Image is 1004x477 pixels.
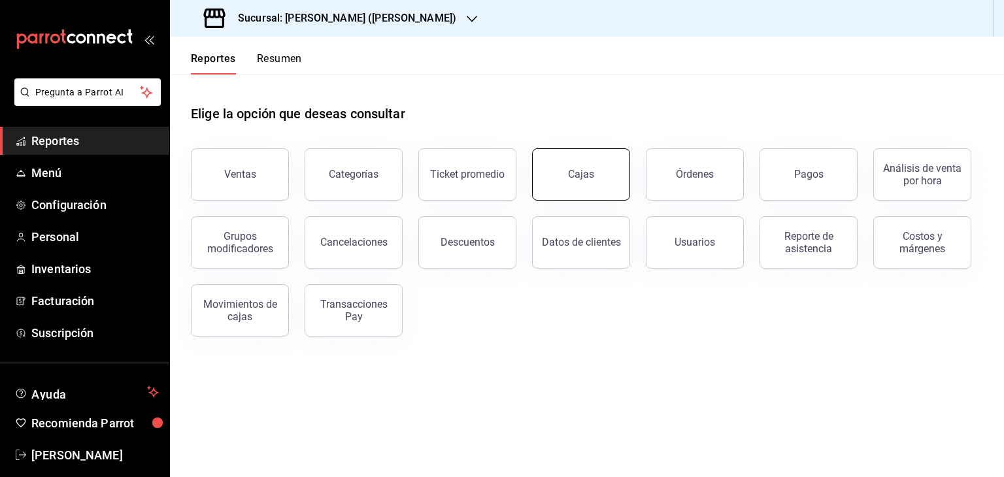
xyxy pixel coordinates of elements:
[199,298,280,323] div: Movimientos de cajas
[35,86,141,99] span: Pregunta a Parrot AI
[31,228,159,246] span: Personal
[794,168,824,180] div: Pagos
[676,168,714,180] div: Órdenes
[257,52,302,74] button: Resumen
[191,148,289,201] button: Ventas
[227,10,456,26] h3: Sucursal: [PERSON_NAME] ([PERSON_NAME])
[768,230,849,255] div: Reporte de asistencia
[31,196,159,214] span: Configuración
[542,236,621,248] div: Datos de clientes
[31,292,159,310] span: Facturación
[144,34,154,44] button: open_drawer_menu
[191,52,302,74] div: navigation tabs
[646,216,744,269] button: Usuarios
[675,236,715,248] div: Usuarios
[873,216,971,269] button: Costos y márgenes
[329,168,378,180] div: Categorías
[199,230,280,255] div: Grupos modificadores
[305,284,403,337] button: Transacciones Pay
[31,324,159,342] span: Suscripción
[532,148,630,201] button: Cajas
[441,236,495,248] div: Descuentos
[31,164,159,182] span: Menú
[568,168,594,180] div: Cajas
[31,446,159,464] span: [PERSON_NAME]
[418,148,516,201] button: Ticket promedio
[191,52,236,74] button: Reportes
[430,168,505,180] div: Ticket promedio
[31,132,159,150] span: Reportes
[14,78,161,106] button: Pregunta a Parrot AI
[532,216,630,269] button: Datos de clientes
[882,230,963,255] div: Costos y márgenes
[9,95,161,108] a: Pregunta a Parrot AI
[305,216,403,269] button: Cancelaciones
[320,236,388,248] div: Cancelaciones
[646,148,744,201] button: Órdenes
[191,216,289,269] button: Grupos modificadores
[191,284,289,337] button: Movimientos de cajas
[760,148,858,201] button: Pagos
[305,148,403,201] button: Categorías
[882,162,963,187] div: Análisis de venta por hora
[760,216,858,269] button: Reporte de asistencia
[31,260,159,278] span: Inventarios
[873,148,971,201] button: Análisis de venta por hora
[31,384,142,400] span: Ayuda
[191,104,405,123] h1: Elige la opción que deseas consultar
[313,298,394,323] div: Transacciones Pay
[418,216,516,269] button: Descuentos
[31,414,159,432] span: Recomienda Parrot
[224,168,256,180] div: Ventas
